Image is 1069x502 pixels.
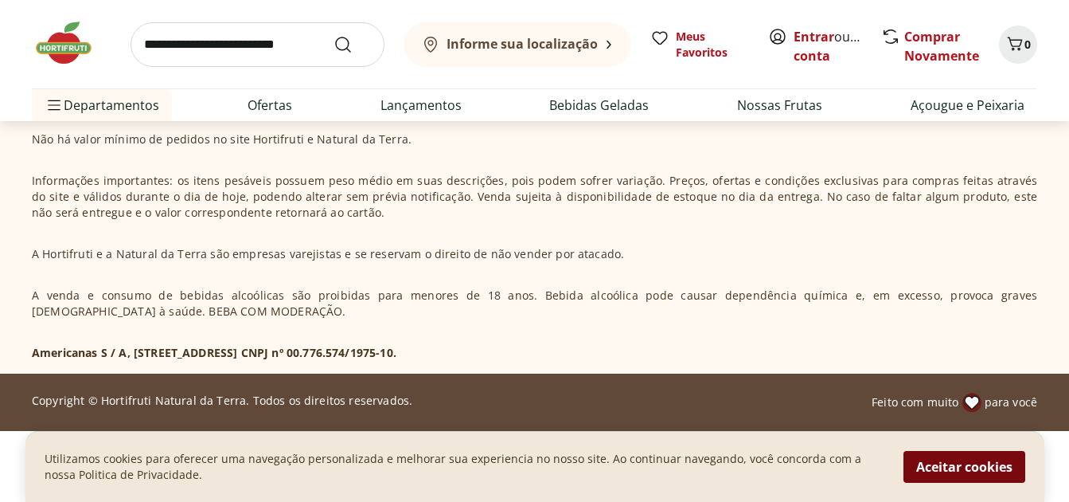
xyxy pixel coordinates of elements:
span: 0 [1024,37,1031,52]
button: Aceitar cookies [903,451,1025,483]
a: Criar conta [794,28,881,65]
a: Meus Favoritos [650,29,749,61]
span: Departamentos [45,86,159,124]
p: Não há valor mínimo de pedidos no site Hortifruti e Natural da Terra. [32,131,412,147]
a: Bebidas Geladas [549,96,649,115]
a: Lançamentos [380,96,462,115]
p: Americanas S / A, [STREET_ADDRESS] CNPJ nº 00.776.574/1975-10. [32,345,396,361]
p: Informações importantes: os itens pesáveis possuem peso médio em suas descrições, pois podem sofr... [32,173,1037,221]
a: Ofertas [248,96,292,115]
p: A Hortifruti e a Natural da Terra são empresas varejistas e se reservam o direito de não vender p... [32,246,624,262]
span: Feito com muito [872,394,958,410]
a: Comprar Novamente [904,28,979,65]
button: Carrinho [999,25,1037,64]
a: Nossas Frutas [737,96,822,115]
p: Copyright © Hortifruti Natural da Terra. Todos os direitos reservados. [32,393,412,409]
a: Entrar [794,28,834,45]
p: Utilizamos cookies para oferecer uma navegação personalizada e melhorar sua experiencia no nosso ... [45,451,884,483]
span: ou [794,27,864,65]
span: para você [985,394,1037,410]
span: Meus Favoritos [676,29,749,61]
button: Informe sua localização [404,22,631,67]
button: Menu [45,86,64,124]
button: Submit Search [334,35,372,54]
p: A venda e consumo de bebidas alcoólicas são proibidas para menores de 18 anos. Bebida alcoólica p... [32,288,1037,320]
b: Informe sua localização [447,35,598,53]
a: Açougue e Peixaria [911,96,1024,115]
input: search [131,22,384,67]
img: Hortifruti [32,19,111,67]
